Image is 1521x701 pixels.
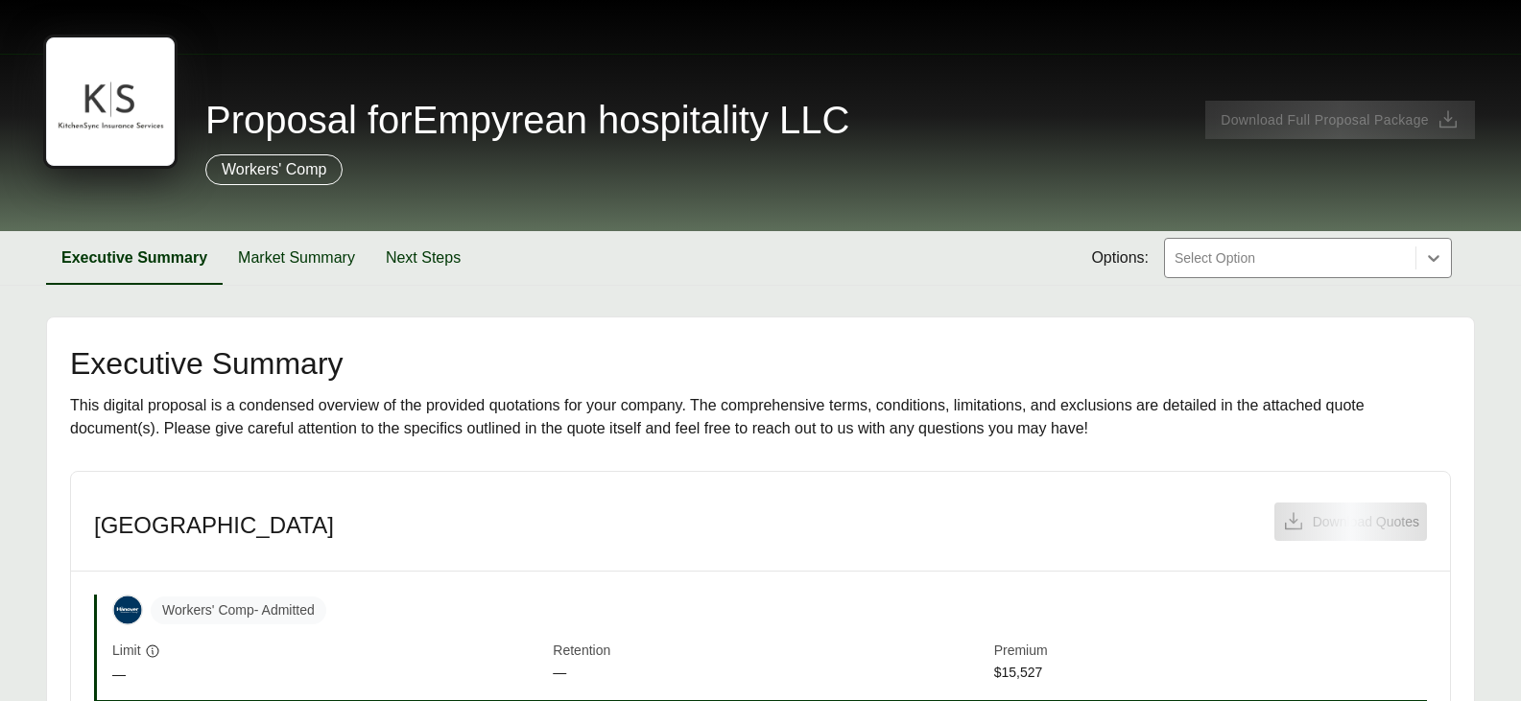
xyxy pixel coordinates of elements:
[553,641,986,663] span: Retention
[70,394,1451,440] div: This digital proposal is a condensed overview of the provided quotations for your company. The co...
[994,663,1427,685] span: $15,527
[1221,110,1429,130] span: Download Full Proposal Package
[370,231,476,285] button: Next Steps
[46,231,223,285] button: Executive Summary
[94,511,334,540] h3: [GEOGRAPHIC_DATA]
[994,641,1427,663] span: Premium
[151,596,326,624] span: Workers' Comp - Admitted
[222,158,326,181] p: Workers' Comp
[553,663,986,685] span: —
[223,231,370,285] button: Market Summary
[1091,246,1149,269] span: Options:
[113,596,142,624] img: Hanover
[70,348,1451,379] h2: Executive Summary
[205,101,849,139] span: Proposal for Empyrean hospitality LLC
[112,641,141,661] span: Limit
[112,665,545,685] span: —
